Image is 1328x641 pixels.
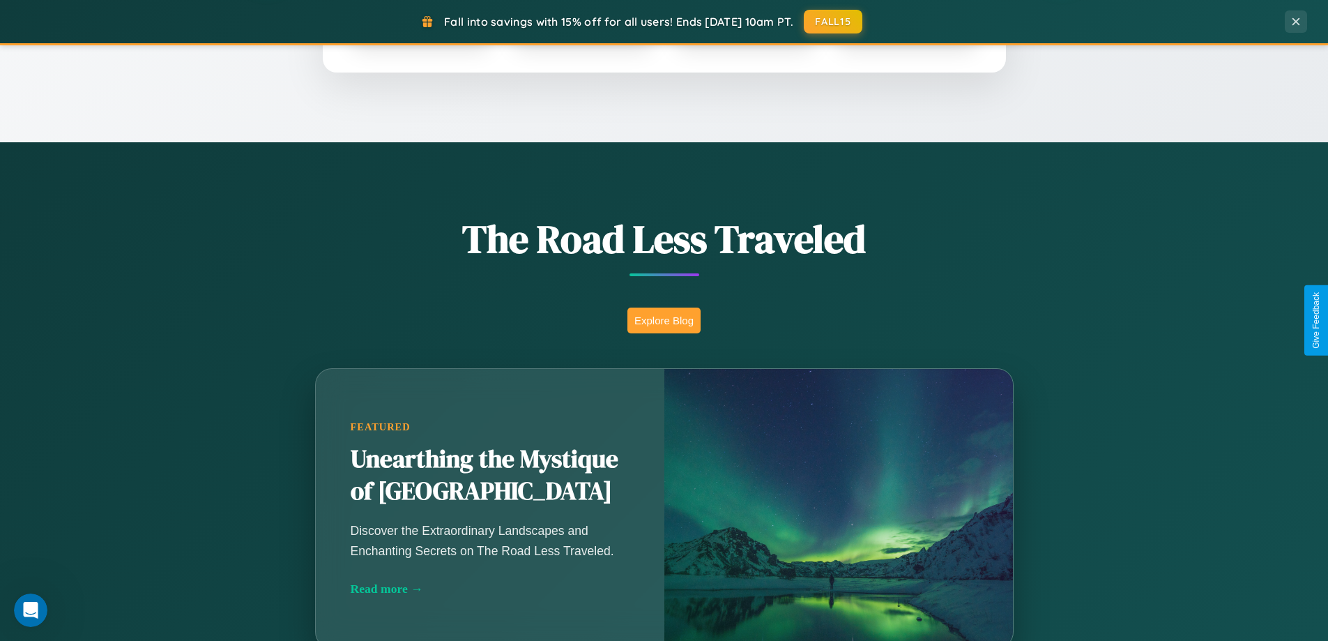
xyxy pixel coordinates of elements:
button: FALL15 [804,10,862,33]
div: Featured [351,421,629,433]
button: Explore Blog [627,308,701,333]
h2: Unearthing the Mystique of [GEOGRAPHIC_DATA] [351,444,629,508]
p: Discover the Extraordinary Landscapes and Enchanting Secrets on The Road Less Traveled. [351,521,629,560]
h1: The Road Less Traveled [246,212,1083,266]
span: Fall into savings with 15% off for all users! Ends [DATE] 10am PT. [444,15,793,29]
div: Read more → [351,582,629,596]
div: Give Feedback [1311,292,1321,349]
iframe: Intercom live chat [14,594,47,627]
